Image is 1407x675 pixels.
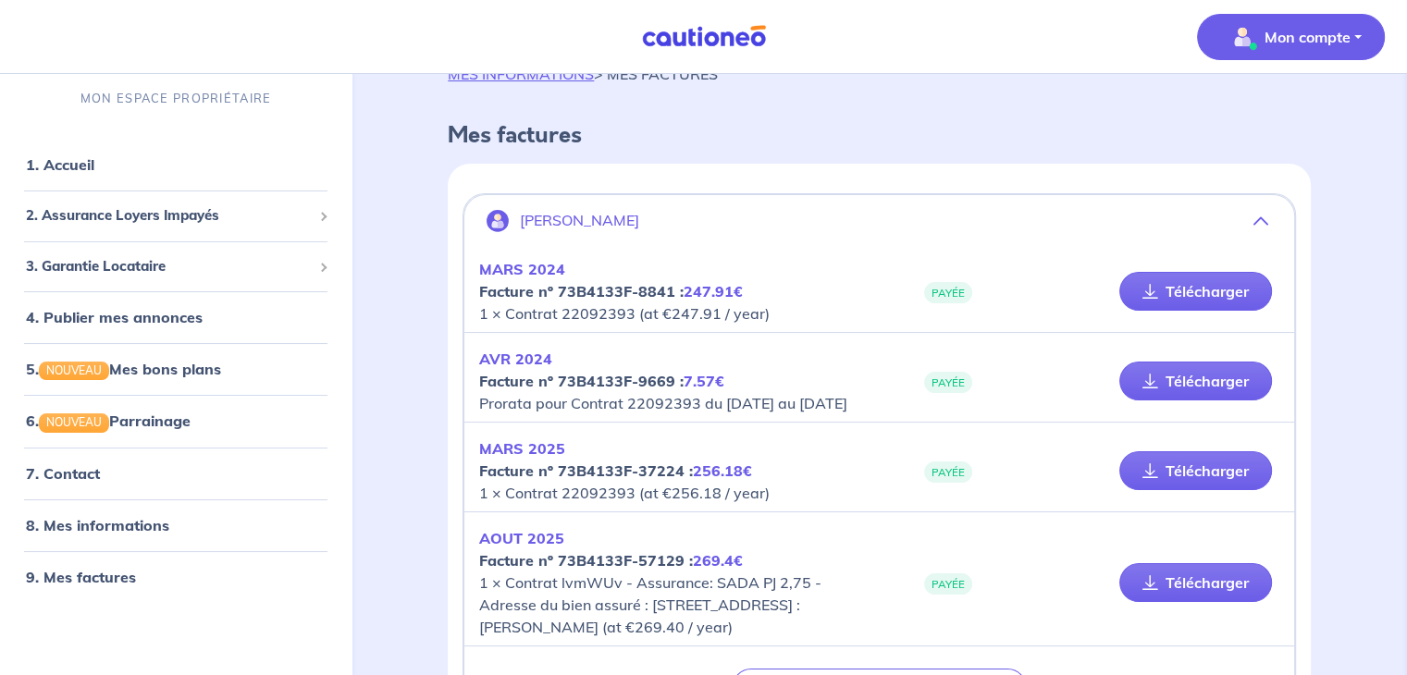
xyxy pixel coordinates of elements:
[1119,451,1272,490] a: Télécharger
[26,308,203,326] a: 4. Publier mes annonces
[7,402,344,439] div: 6.NOUVEAUParrainage
[924,282,972,303] span: PAYÉE
[1197,14,1385,60] button: illu_account_valid_menu.svgMon compte
[924,461,972,483] span: PAYÉE
[26,568,136,586] a: 9. Mes factures
[479,372,724,390] strong: Facture nº 73B4133F-9669 :
[448,65,594,83] a: MES INFORMATIONS
[7,299,344,336] div: 4. Publier mes annonces
[26,205,312,227] span: 2. Assurance Loyers Impayés
[26,411,191,430] a: 6.NOUVEAUParrainage
[684,372,724,390] em: 7.57€
[26,516,169,534] a: 8. Mes informations
[448,63,718,85] p: > MES FACTURES
[26,256,312,277] span: 3. Garantie Locataire
[479,529,564,547] em: AOUT 2025
[7,249,344,285] div: 3. Garantie Locataire
[7,350,344,387] div: 5.NOUVEAUMes bons plans
[1228,22,1257,52] img: illu_account_valid_menu.svg
[1119,272,1272,311] a: Télécharger
[479,551,743,570] strong: Facture nº 73B4133F-57129 :
[80,90,271,107] p: MON ESPACE PROPRIÉTAIRE
[7,455,344,492] div: 7. Contact
[479,437,879,504] p: 1 × Contrat 22092393 (at €256.18 / year)
[7,146,344,183] div: 1. Accueil
[479,348,879,414] p: Prorata pour Contrat 22092393 du [DATE] au [DATE]
[520,212,639,229] p: [PERSON_NAME]
[479,282,743,301] strong: Facture nº 73B4133F-8841 :
[1265,26,1351,48] p: Mon compte
[7,558,344,595] div: 9. Mes factures
[479,350,552,368] em: AVR 2024
[693,461,752,480] em: 256.18€
[7,507,344,544] div: 8. Mes informations
[479,260,565,278] em: MARS 2024
[7,198,344,234] div: 2. Assurance Loyers Impayés
[26,155,94,174] a: 1. Accueil
[479,439,565,458] em: MARS 2025
[464,199,1294,243] button: [PERSON_NAME]
[487,210,509,232] img: illu_account.svg
[1119,362,1272,400] a: Télécharger
[635,25,773,48] img: Cautioneo
[684,282,743,301] em: 247.91€
[479,527,879,638] p: 1 × Contrat lvmWUv - Assurance: SADA PJ 2,75 - Adresse du bien assuré : [STREET_ADDRESS] : [PERSO...
[693,551,743,570] em: 269.4€
[1119,563,1272,602] a: Télécharger
[26,464,100,483] a: 7. Contact
[924,573,972,595] span: PAYÉE
[448,122,1311,149] h4: Mes factures
[479,461,752,480] strong: Facture nº 73B4133F-37224 :
[924,372,972,393] span: PAYÉE
[479,258,879,325] p: 1 × Contrat 22092393 (at €247.91 / year)
[26,360,221,378] a: 5.NOUVEAUMes bons plans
